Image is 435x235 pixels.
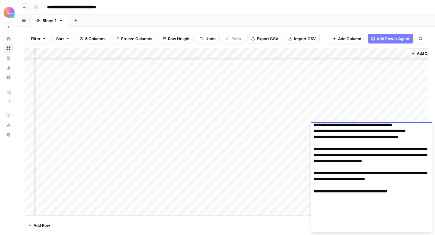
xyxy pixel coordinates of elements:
span: Undo [205,36,216,42]
button: Add Row [24,221,54,230]
span: Sort [56,36,64,42]
span: 6 Columns [85,36,105,42]
button: Workspace: Alliance [4,5,13,20]
a: Usage [4,63,13,72]
button: What's new? [4,120,13,130]
span: Add Row [34,222,50,228]
button: Export CSV [247,34,282,43]
button: Add Column [329,34,365,43]
span: Row Height [168,36,190,42]
button: Sort [52,34,73,43]
a: Home [4,34,13,43]
span: Import CSV [294,36,316,42]
button: 6 Columns [76,34,109,43]
a: Browse [4,43,13,53]
button: Row Height [159,34,194,43]
a: Your Data [4,53,13,63]
div: Sheet 1 [43,18,56,24]
button: Add Power Agent [368,34,413,43]
span: Add Column [338,36,361,42]
a: Settings [4,72,13,82]
span: Freeze Columns [121,36,152,42]
button: Redo [222,34,245,43]
button: Filter [27,34,50,43]
a: Sheet 1 [31,14,68,27]
span: Redo [231,36,241,42]
div: What's new? [4,121,13,130]
span: Export CSV [257,36,278,42]
button: Import CSV [285,34,320,43]
img: Alliance Logo [4,7,14,18]
span: Add Power Agent [377,36,410,42]
span: Filter [31,36,40,42]
button: Freeze Columns [112,34,156,43]
button: Undo [196,34,220,43]
button: Help + Support [4,130,13,140]
a: AirOps Academy [4,111,13,120]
